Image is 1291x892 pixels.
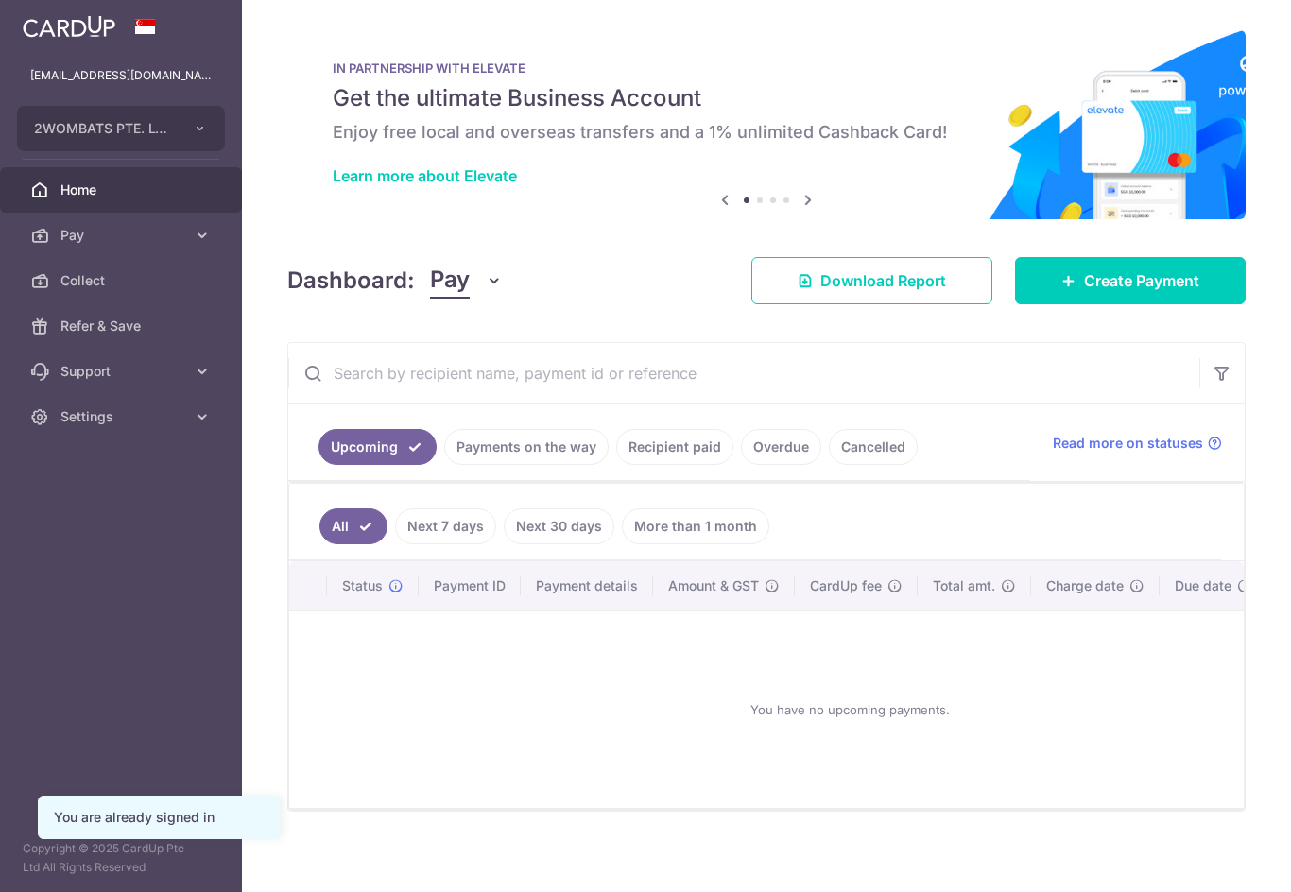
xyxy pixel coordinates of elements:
a: Upcoming [318,429,437,465]
th: Payment ID [419,561,521,610]
a: Recipient paid [616,429,733,465]
span: CardUp fee [810,576,882,595]
a: More than 1 month [622,508,769,544]
div: You are already signed in [54,808,264,827]
button: 2WOMBATS PTE. LTD. [17,106,225,151]
span: Collect [60,271,185,290]
a: Learn more about Elevate [333,166,517,185]
span: Charge date [1046,576,1124,595]
span: Home [60,180,185,199]
span: Create Payment [1084,269,1199,292]
h6: Enjoy free local and overseas transfers and a 1% unlimited Cashback Card! [333,121,1200,144]
p: [EMAIL_ADDRESS][DOMAIN_NAME] [30,66,212,85]
a: Cancelled [829,429,918,465]
span: Status [342,576,383,595]
span: Amount & GST [668,576,759,595]
a: All [319,508,387,544]
span: Due date [1175,576,1231,595]
img: CardUp [23,15,115,38]
a: Create Payment [1015,257,1246,304]
h4: Dashboard: [287,264,415,298]
a: Next 7 days [395,508,496,544]
a: Download Report [751,257,992,304]
span: Pay [430,263,470,299]
span: Support [60,362,185,381]
th: Payment details [521,561,653,610]
span: Pay [60,226,185,245]
a: Overdue [741,429,821,465]
span: Refer & Save [60,317,185,335]
span: Total amt. [933,576,995,595]
a: Payments on the way [444,429,609,465]
span: Settings [60,407,185,426]
span: 2WOMBATS PTE. LTD. [34,119,174,138]
p: IN PARTNERSHIP WITH ELEVATE [333,60,1200,76]
a: Read more on statuses [1053,434,1222,453]
span: Download Report [820,269,946,292]
span: Read more on statuses [1053,434,1203,453]
a: Next 30 days [504,508,614,544]
button: Pay [430,263,503,299]
img: Renovation banner [287,30,1246,219]
input: Search by recipient name, payment id or reference [288,343,1199,403]
h5: Get the ultimate Business Account [333,83,1200,113]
